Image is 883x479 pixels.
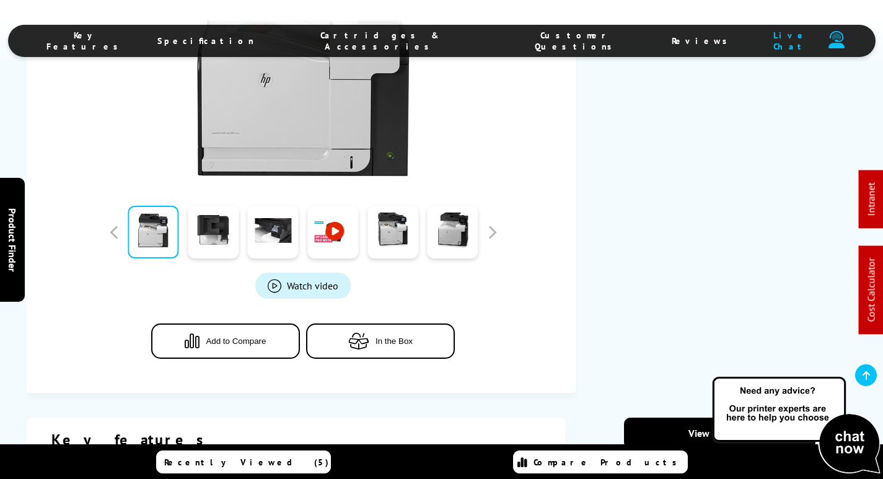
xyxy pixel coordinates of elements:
[255,273,351,299] a: Product_All_Videos
[506,30,646,52] span: Customer Questions
[306,323,455,359] button: In the Box
[6,208,19,271] span: Product Finder
[279,30,481,52] span: Cartridges & Accessories
[865,183,877,216] a: Intranet
[672,35,734,46] span: Reviews
[39,30,133,52] span: Key Features
[828,31,844,49] img: user-headset-duotone.svg
[157,35,254,46] span: Specification
[534,457,683,468] span: Compare Products
[164,457,329,468] span: Recently Viewed (5)
[624,418,815,449] a: View Brochure
[376,336,413,346] span: In the Box
[151,323,300,359] button: Add to Compare
[156,450,331,473] a: Recently Viewed (5)
[513,450,688,473] a: Compare Products
[709,375,883,477] img: Open Live Chat window
[287,279,338,292] span: Watch video
[206,336,266,346] span: Add to Compare
[865,258,877,322] a: Cost Calculator
[758,30,823,52] span: Live Chat
[51,430,542,449] div: Key features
